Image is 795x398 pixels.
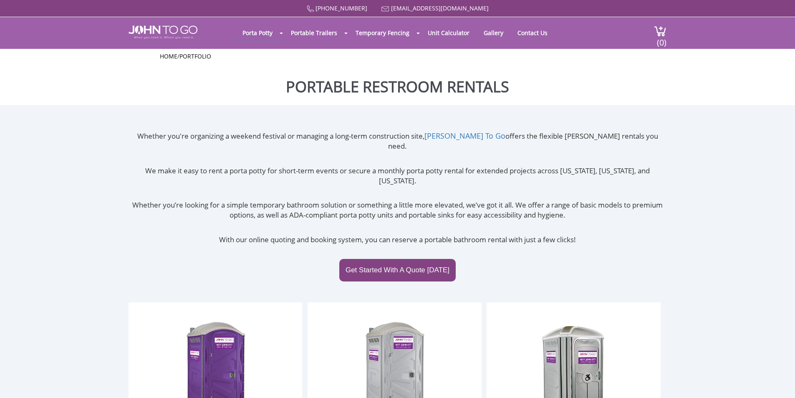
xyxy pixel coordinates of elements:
[129,131,666,152] p: Whether you're organizing a weekend festival or managing a long-term construction site, offers th...
[349,25,416,41] a: Temporary Fencing
[129,200,666,221] p: Whether you’re looking for a simple temporary bathroom solution or something a little more elevat...
[477,25,510,41] a: Gallery
[381,6,389,12] img: Mail
[236,25,279,41] a: Porta Potty
[654,25,666,37] img: cart a
[285,25,343,41] a: Portable Trailers
[160,52,636,61] ul: /
[129,166,666,186] p: We make it easy to rent a porta potty for short-term events or secure a monthly porta potty renta...
[179,52,211,60] a: Portfolio
[424,131,505,141] a: [PERSON_NAME] To Go
[307,5,314,13] img: Call
[421,25,476,41] a: Unit Calculator
[511,25,554,41] a: Contact Us
[391,4,489,12] a: [EMAIL_ADDRESS][DOMAIN_NAME]
[129,235,666,245] p: With our online quoting and booking system, you can reserve a portable bathroom rental with just ...
[656,30,666,48] span: (0)
[315,4,367,12] a: [PHONE_NUMBER]
[339,259,456,281] a: Get Started With A Quote [DATE]
[160,52,177,60] a: Home
[129,25,197,39] img: JOHN to go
